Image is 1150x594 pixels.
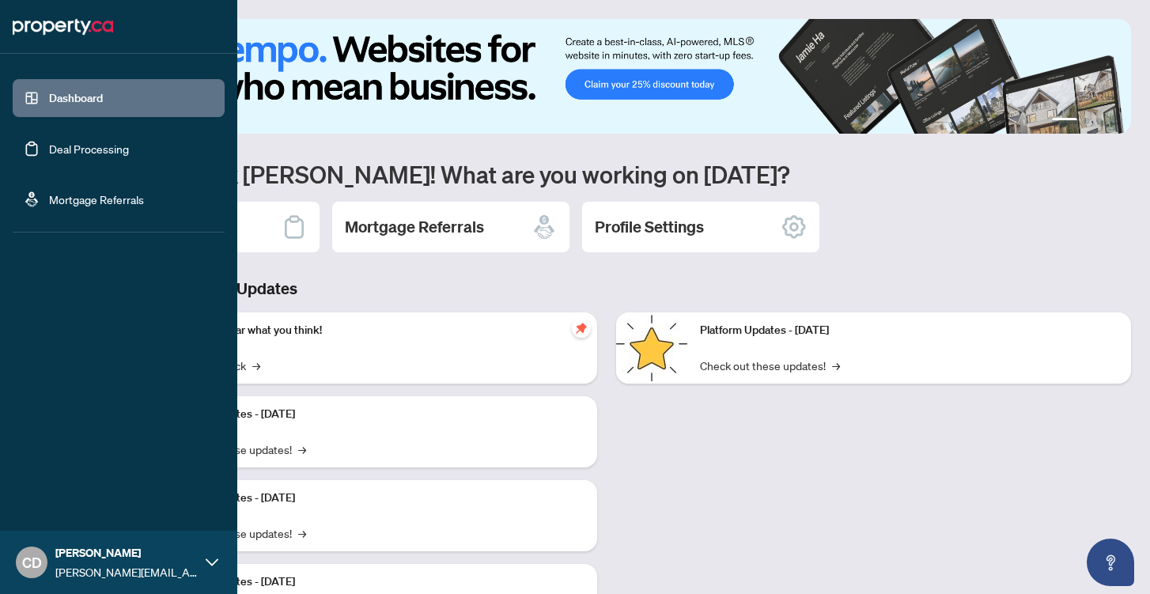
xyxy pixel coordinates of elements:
span: pushpin [572,319,591,338]
p: Platform Updates - [DATE] [166,573,584,591]
span: [PERSON_NAME][EMAIL_ADDRESS][DOMAIN_NAME] [55,563,198,581]
span: → [298,441,306,458]
button: 4 [1109,118,1115,124]
h2: Mortgage Referrals [345,216,484,238]
a: Check out these updates!→ [700,357,840,374]
img: Slide 0 [82,19,1131,134]
p: We want to hear what you think! [166,322,584,339]
img: logo [13,14,113,40]
span: → [832,357,840,374]
p: Platform Updates - [DATE] [166,490,584,507]
span: [PERSON_NAME] [55,544,198,562]
img: Platform Updates - June 23, 2025 [616,312,687,384]
h2: Profile Settings [595,216,704,238]
button: 1 [1052,118,1077,124]
span: → [298,524,306,542]
button: Open asap [1087,539,1134,586]
p: Platform Updates - [DATE] [700,322,1118,339]
button: 3 [1096,118,1103,124]
p: Platform Updates - [DATE] [166,406,584,423]
a: Dashboard [49,91,103,105]
span: CD [22,551,42,573]
h3: Brokerage & Industry Updates [82,278,1131,300]
span: → [252,357,260,374]
button: 2 [1084,118,1090,124]
a: Mortgage Referrals [49,192,144,206]
h1: Welcome back [PERSON_NAME]! What are you working on [DATE]? [82,159,1131,189]
a: Deal Processing [49,142,129,156]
